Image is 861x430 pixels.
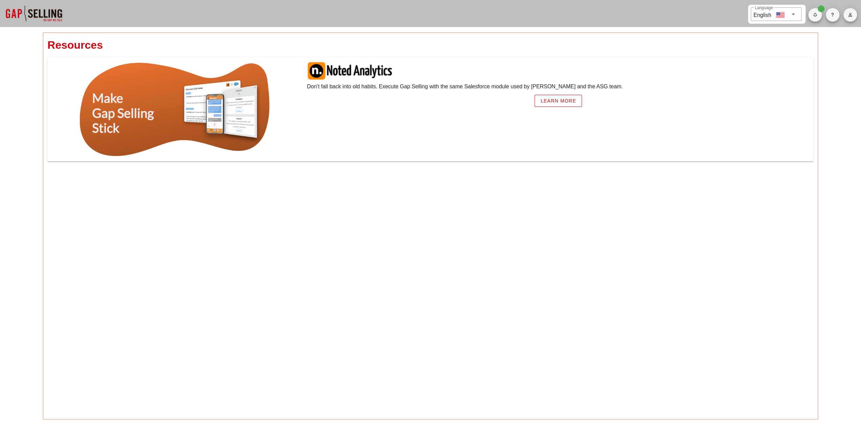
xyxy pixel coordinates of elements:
span: Learn More [540,98,576,104]
span: Badge [818,5,824,12]
div: English [753,9,771,19]
div: Don’t fall back into old habits. Execute Gap Selling with the same Salesforce module used by [PER... [303,57,814,161]
label: Language [755,5,773,10]
div: LanguageEnglish [751,7,801,21]
h1: Resources [47,37,814,53]
a: Learn More [535,95,582,107]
